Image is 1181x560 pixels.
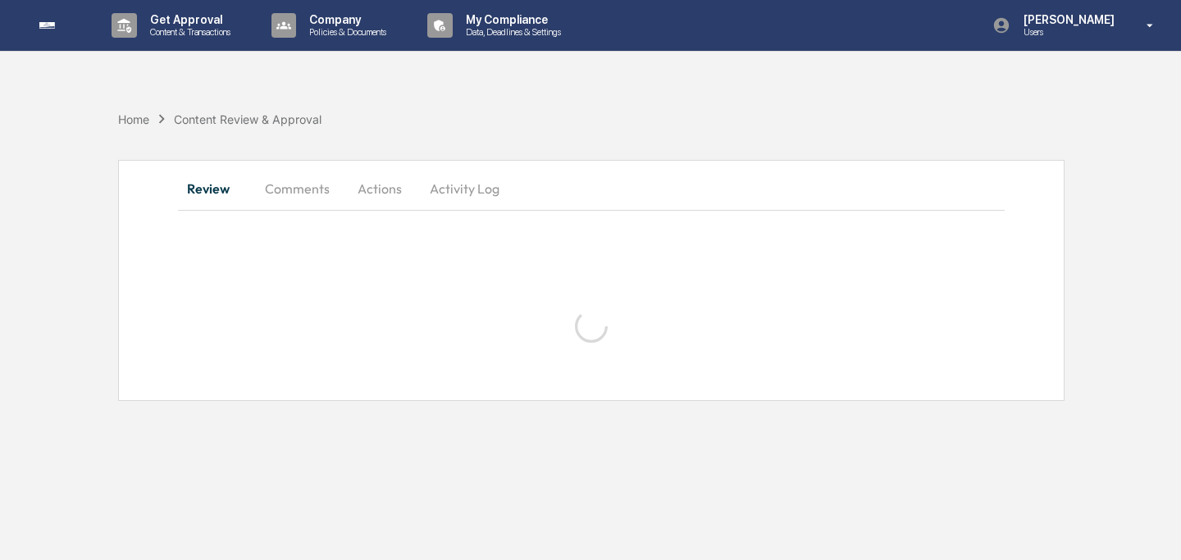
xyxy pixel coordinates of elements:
p: [PERSON_NAME] [1010,13,1123,26]
button: Activity Log [417,169,513,208]
img: logo [39,22,79,28]
p: My Compliance [453,13,569,26]
button: Review [178,169,252,208]
div: Content Review & Approval [174,112,321,126]
div: secondary tabs example [178,169,1005,208]
p: Get Approval [137,13,239,26]
div: Home [118,112,149,126]
p: Company [296,13,394,26]
button: Comments [252,169,343,208]
p: Content & Transactions [137,26,239,38]
button: Actions [343,169,417,208]
p: Users [1010,26,1123,38]
p: Data, Deadlines & Settings [453,26,569,38]
p: Policies & Documents [296,26,394,38]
